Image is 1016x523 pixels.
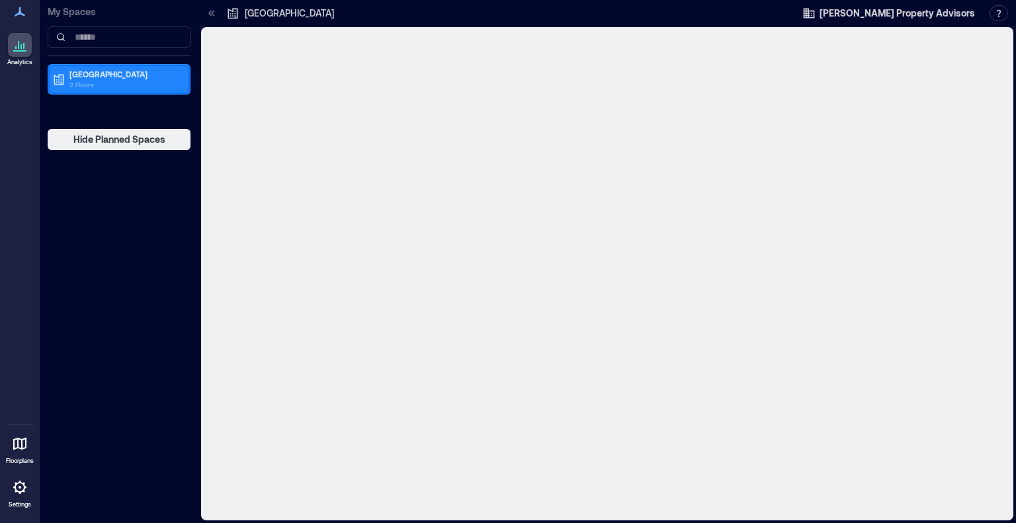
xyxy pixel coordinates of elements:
p: [GEOGRAPHIC_DATA] [69,69,181,79]
p: Analytics [7,58,32,66]
p: My Spaces [48,5,190,19]
span: Hide Planned Spaces [73,133,165,146]
button: [PERSON_NAME] Property Advisors [798,3,979,24]
p: Floorplans [6,457,34,465]
p: Settings [9,501,31,508]
a: Settings [4,471,36,512]
p: 2 Floors [69,79,181,90]
p: [GEOGRAPHIC_DATA] [245,7,334,20]
a: Analytics [3,29,36,70]
button: Hide Planned Spaces [48,129,190,150]
span: [PERSON_NAME] Property Advisors [820,7,975,20]
a: Floorplans [2,428,38,469]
